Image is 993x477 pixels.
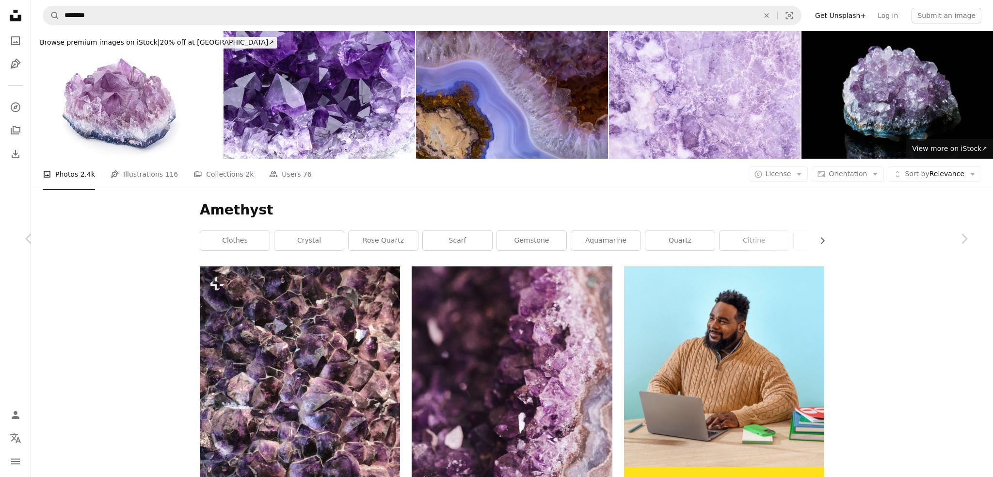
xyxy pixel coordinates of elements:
[935,192,993,285] a: Next
[814,231,824,250] button: scroll list to the right
[6,405,25,425] a: Log in / Sign up
[6,428,25,448] button: Language
[6,54,25,74] a: Illustrations
[423,231,492,250] a: scarf
[912,8,981,23] button: Submit an image
[905,170,929,178] span: Sort by
[31,31,283,54] a: Browse premium images on iStock|20% off at [GEOGRAPHIC_DATA]↗
[193,159,254,190] a: Collections 2k
[497,231,566,250] a: gemstone
[200,231,270,250] a: clothes
[31,31,223,159] img: Amethyst Isolated on White
[749,166,808,182] button: License
[6,98,25,117] a: Explore
[794,231,863,250] a: crystals
[645,231,715,250] a: quartz
[829,170,867,178] span: Orientation
[801,31,993,159] img: Amethyst is a quartz mineral of rich violet-pink color. Refers to semi-precious crystals.
[303,169,312,180] span: 76
[200,412,400,421] a: a close up of a rock with purple crystals
[888,166,981,182] button: Sort byRelevance
[43,6,801,25] form: Find visuals sitewide
[274,231,344,250] a: crystal
[766,170,791,178] span: License
[40,38,160,46] span: Browse premium images on iStock |
[624,266,824,466] img: file-1722962830841-dea897b5811bimage
[269,159,312,190] a: Users 76
[43,6,60,25] button: Search Unsplash
[349,231,418,250] a: rose quartz
[906,139,993,159] a: View more on iStock↗
[6,452,25,471] button: Menu
[912,145,987,152] span: View more on iStock ↗
[872,8,904,23] a: Log in
[6,121,25,140] a: Collections
[778,6,801,25] button: Visual search
[416,31,608,159] img: Blue Pink Geode Close UP
[111,159,178,190] a: Illustrations 116
[6,144,25,164] a: Download History
[412,412,612,421] a: a close up of a rock with purple crystals
[571,231,641,250] a: aquamarine
[6,31,25,50] a: Photos
[905,169,964,179] span: Relevance
[720,231,789,250] a: citrine
[609,31,801,159] img: Purple marble stone backgrounds
[224,31,415,159] img: amethyst druse
[40,38,274,46] span: 20% off at [GEOGRAPHIC_DATA] ↗
[809,8,872,23] a: Get Unsplash+
[165,169,178,180] span: 116
[200,201,824,219] h1: Amethyst
[756,6,777,25] button: Clear
[812,166,884,182] button: Orientation
[245,169,254,180] span: 2k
